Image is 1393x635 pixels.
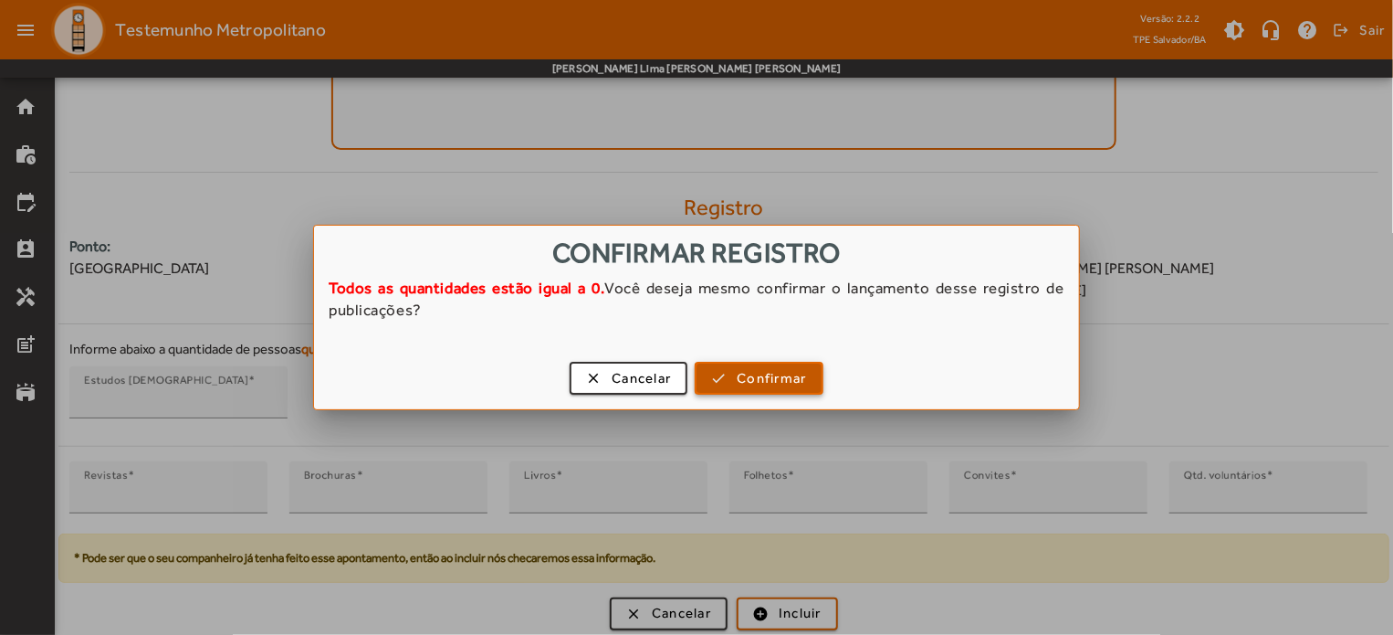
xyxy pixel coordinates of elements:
span: Confirmar [737,368,806,389]
div: Você deseja mesmo confirmar o lançamento desse registro de publicações? [314,277,1078,339]
strong: Todos as quantidades estão igual a 0. [329,279,604,297]
button: Confirmar [695,362,822,395]
span: Cancelar [612,368,671,389]
span: Confirmar registro [552,237,841,269]
button: Cancelar [570,362,687,395]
